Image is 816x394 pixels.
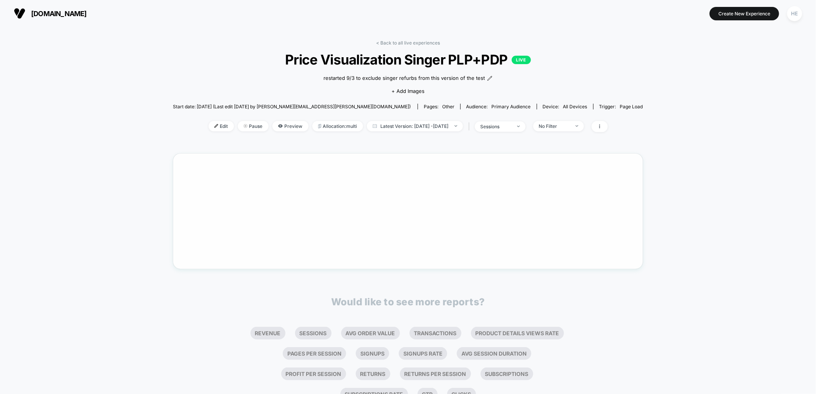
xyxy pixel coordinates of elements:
li: Sessions [295,327,332,339]
span: [DOMAIN_NAME] [31,10,87,18]
button: Create New Experience [710,7,779,20]
span: Pause [238,121,269,131]
div: sessions [481,124,511,129]
button: HE [785,6,804,22]
span: Latest Version: [DATE] - [DATE] [367,121,463,131]
img: calendar [373,124,377,128]
li: Transactions [410,327,461,339]
span: Allocation: multi [312,121,363,131]
span: restarted 9/3 to exclude singer refurbs from this version of the test [324,74,485,82]
li: Returns [356,368,390,380]
div: Pages: [424,104,454,109]
li: Avg Order Value [341,327,400,339]
p: LIVE [512,56,531,64]
a: < Back to all live experiences [376,40,440,46]
span: | [467,121,475,132]
li: Signups [356,347,389,360]
span: Device: [537,104,593,109]
li: Subscriptions [481,368,533,380]
img: end [244,124,247,128]
button: [DOMAIN_NAME] [12,7,89,20]
span: Price Visualization Singer PLP+PDP [196,51,619,68]
img: end [517,126,520,127]
span: Primary Audience [492,104,531,109]
img: end [576,125,578,127]
div: Audience: [466,104,531,109]
li: Returns Per Session [400,368,471,380]
li: Signups Rate [399,347,447,360]
li: Avg Session Duration [457,347,531,360]
div: No Filter [539,123,570,129]
p: Would like to see more reports? [331,296,485,308]
li: Product Details Views Rate [471,327,564,339]
div: HE [787,6,802,21]
img: rebalance [318,124,321,128]
span: + Add Images [391,88,425,94]
span: Start date: [DATE] (Last edit [DATE] by [PERSON_NAME][EMAIL_ADDRESS][PERSON_NAME][DOMAIN_NAME]) [173,104,411,109]
li: Profit Per Session [281,368,346,380]
span: all devices [563,104,587,109]
li: Pages Per Session [283,347,346,360]
li: Revenue [250,327,285,339]
img: Visually logo [14,8,25,19]
span: Preview [272,121,308,131]
div: Trigger: [599,104,643,109]
span: other [442,104,454,109]
span: Page Load [620,104,643,109]
img: end [454,125,457,127]
img: edit [214,124,218,128]
span: Edit [209,121,234,131]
